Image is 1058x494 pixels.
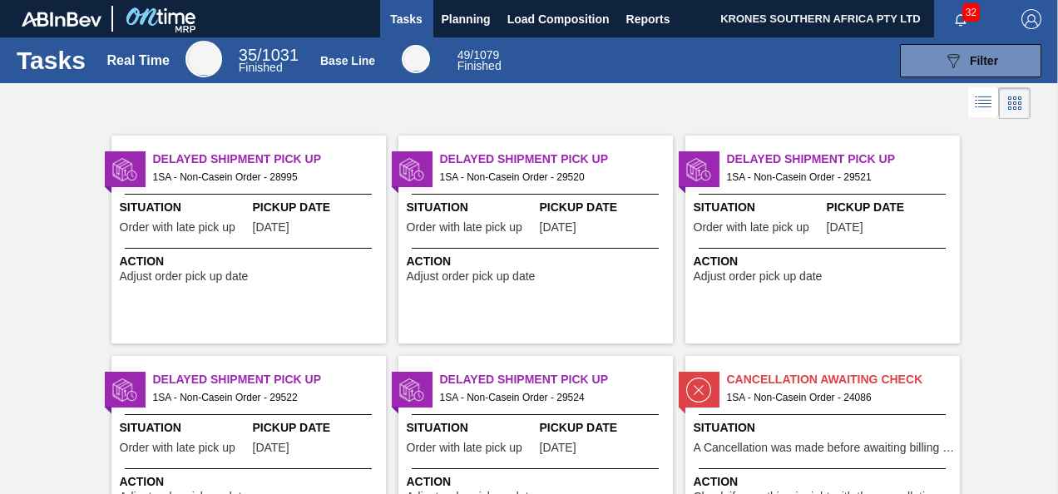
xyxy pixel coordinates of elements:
span: Order with late pick up [120,442,235,454]
span: Situation [407,419,536,437]
span: Cancellation Awaiting Check [727,371,960,388]
span: Situation [120,419,249,437]
span: Pickup Date [540,419,669,437]
span: 07/03/2025 [827,221,863,234]
span: Order with late pick up [407,221,522,234]
span: Pickup Date [540,199,669,216]
div: Real Time [185,41,222,77]
span: 1SA - Non-Casein Order - 24086 [727,388,947,407]
span: Delayed Shipment Pick Up [440,371,673,388]
img: status [399,378,424,403]
img: Logout [1021,9,1041,29]
span: Reports [626,9,670,29]
img: status [112,157,137,182]
span: Order with late pick up [694,221,809,234]
span: Pickup Date [827,199,956,216]
img: status [112,378,137,403]
span: 1SA - Non-Casein Order - 29522 [153,388,373,407]
span: Situation [694,199,823,216]
span: Planning [442,9,491,29]
span: Pickup Date [253,199,382,216]
span: Action [694,253,956,270]
span: Delayed Shipment Pick Up [727,151,960,168]
span: A Cancellation was made before awaiting billing stage [694,442,956,454]
span: Delayed Shipment Pick Up [153,371,386,388]
span: Adjust order pick up date [407,270,536,283]
span: 07/03/2025 [540,442,576,454]
img: TNhmsLtSVTkK8tSr43FrP2fwEKptu5GPRR3wAAAABJRU5ErkJggg== [22,12,101,27]
span: Filter [970,54,998,67]
span: 1SA - Non-Casein Order - 29520 [440,168,660,186]
span: 49 [457,48,471,62]
span: Adjust order pick up date [120,270,249,283]
span: Tasks [388,9,425,29]
span: Action [694,473,956,491]
div: Real Time [107,53,170,68]
span: / 1031 [239,46,299,64]
button: Filter [900,44,1041,77]
span: Action [120,473,382,491]
span: Finished [239,61,283,74]
span: 1SA - Non-Casein Order - 29521 [727,168,947,186]
span: Adjust order pick up date [694,270,823,283]
h1: Tasks [17,51,86,70]
span: Finished [457,59,502,72]
span: 06/19/2025 [253,221,289,234]
span: Action [407,253,669,270]
span: 1SA - Non-Casein Order - 29524 [440,388,660,407]
div: Card Vision [999,87,1031,119]
span: Situation [407,199,536,216]
span: Pickup Date [253,419,382,437]
div: List Vision [968,87,999,119]
span: Situation [120,199,249,216]
span: Action [407,473,669,491]
span: Order with late pick up [120,221,235,234]
span: Action [120,253,382,270]
div: Base Line [320,54,375,67]
span: Order with late pick up [407,442,522,454]
span: Situation [694,419,956,437]
span: / 1079 [457,48,500,62]
img: status [686,157,711,182]
img: status [399,157,424,182]
span: 07/03/2025 [540,221,576,234]
button: Notifications [934,7,987,31]
span: 32 [962,3,980,22]
img: status [686,378,711,403]
span: 07/03/2025 [253,442,289,454]
span: 1SA - Non-Casein Order - 28995 [153,168,373,186]
span: 35 [239,46,257,64]
span: Delayed Shipment Pick Up [440,151,673,168]
div: Base Line [402,45,430,73]
span: Load Composition [507,9,610,29]
div: Real Time [239,48,299,73]
span: Delayed Shipment Pick Up [153,151,386,168]
div: Base Line [457,50,502,72]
